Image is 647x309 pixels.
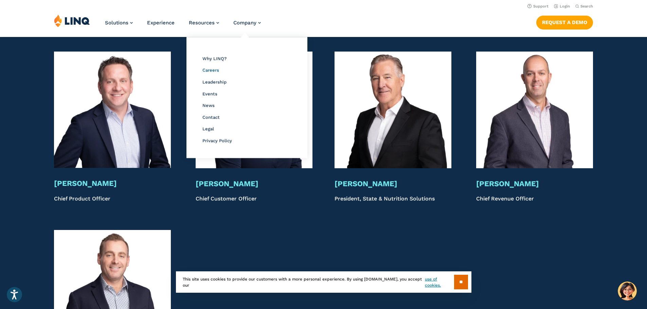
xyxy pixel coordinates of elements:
[554,4,570,8] a: Login
[425,276,454,288] a: use of cookies.
[527,4,549,8] a: Support
[202,79,227,84] a: Leadership
[189,20,215,26] span: Resources
[618,282,637,301] button: Hello, have a question? Let’s chat.
[105,20,133,26] a: Solutions
[105,14,261,37] nav: Primary Navigation
[196,179,312,189] h3: [PERSON_NAME]
[147,20,175,26] a: Experience
[202,138,232,143] a: Privacy Policy
[176,271,471,293] div: This site uses cookies to provide our customers with a more personal experience. By using [DOMAIN...
[54,179,171,188] h3: [PERSON_NAME]
[202,56,227,61] a: Why LINQ?
[202,103,215,108] a: News
[536,14,593,29] nav: Button Navigation
[335,179,451,189] h3: [PERSON_NAME]
[233,20,256,26] span: Company
[335,52,451,168] img: Mike Borges Headshot
[335,195,451,203] p: President, State & Nutrition Solutions
[202,115,220,120] a: Contact
[202,126,214,131] a: Legal
[233,20,261,26] a: Company
[580,4,593,8] span: Search
[196,195,312,203] p: Chief Customer Officer
[54,195,171,203] p: Chief Product Officer
[54,14,90,27] img: LINQ | K‑12 Software
[476,52,593,168] img: Phil Hartman Headshot
[476,179,593,189] h3: [PERSON_NAME]
[476,195,593,203] p: Chief Revenue Officer
[105,20,128,26] span: Solutions
[536,16,593,29] a: Request a Demo
[189,20,219,26] a: Resources
[202,67,219,73] a: Careers
[54,52,171,168] img: Jim Gagliardi Headshot
[202,91,217,96] a: Events
[575,4,593,9] button: Open Search Bar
